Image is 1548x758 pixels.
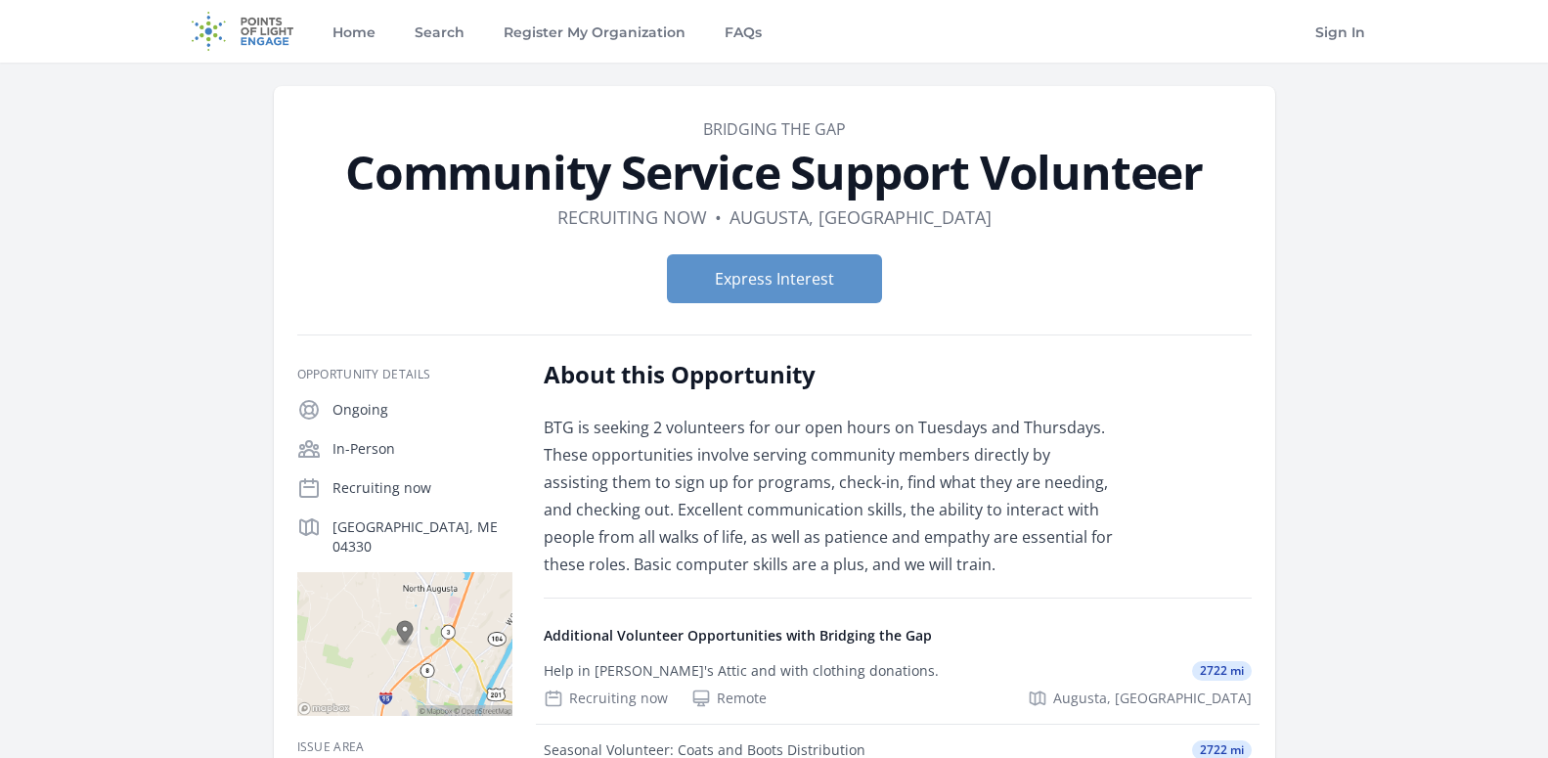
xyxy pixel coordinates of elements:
[730,203,992,231] dd: Augusta, [GEOGRAPHIC_DATA]
[691,689,767,708] div: Remote
[544,626,1252,646] h4: Additional Volunteer Opportunities with Bridging the Gap
[544,414,1116,578] p: BTG is seeking 2 volunteers for our open hours on Tuesdays and Thursdays. These opportunities inv...
[297,739,512,755] h3: Issue area
[1192,661,1252,681] span: 2722 mi
[544,359,1116,390] h2: About this Opportunity
[536,646,1260,724] a: Help in [PERSON_NAME]'s Attic and with clothing donations. 2722 mi Recruiting now Remote Augusta,...
[715,203,722,231] div: •
[557,203,707,231] dd: Recruiting now
[297,149,1252,196] h1: Community Service Support Volunteer
[667,254,882,303] button: Express Interest
[544,661,939,681] div: Help in [PERSON_NAME]'s Attic and with clothing donations.
[1053,689,1252,708] span: Augusta, [GEOGRAPHIC_DATA]
[703,118,846,140] a: Bridging the Gap
[332,517,512,557] p: [GEOGRAPHIC_DATA], ME 04330
[297,367,512,382] h3: Opportunity Details
[332,400,512,420] p: Ongoing
[544,689,668,708] div: Recruiting now
[332,439,512,459] p: In-Person
[297,572,512,716] img: Map
[332,478,512,498] p: Recruiting now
